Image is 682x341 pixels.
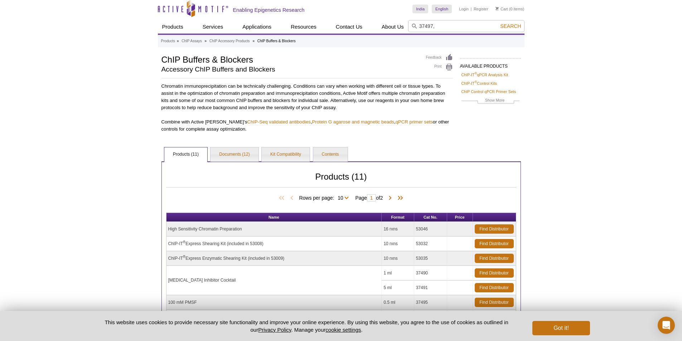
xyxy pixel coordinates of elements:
[474,6,488,11] a: Register
[382,222,414,237] td: 16 rxns
[414,213,447,222] th: Cat No.
[377,20,408,34] a: About Us
[475,268,514,278] a: Find Distributor
[166,251,382,266] td: ChIP-IT Express Enzymatic Shearing Kit (included in 53009)
[412,5,428,13] a: India
[475,224,514,234] a: Find Distributor
[209,38,250,44] a: ChIP Accessory Products
[459,6,469,11] a: Login
[262,147,310,162] a: Kit Compatibility
[382,237,414,251] td: 10 rxns
[475,254,514,263] a: Find Distributor
[475,80,477,84] sup: ®
[166,266,382,295] td: [MEDICAL_DATA] Inhibitor Cocktail
[161,66,419,73] h2: Accessory ChIP Buffers and Blockers
[166,213,382,222] th: Name
[166,222,382,237] td: High Sensitivity Chromatin Preparation
[414,281,447,295] td: 37491
[247,119,310,125] a: ChIP-Seq validated antibodies
[166,174,516,187] h2: Products (11)
[352,194,386,201] span: Page of
[475,298,514,307] a: Find Distributor
[408,20,524,32] input: Keyword, Cat. No.
[495,7,499,10] img: Your Cart
[161,54,419,64] h1: ChIP Buffers & Blockers
[382,295,414,310] td: 0.5 ml
[426,63,453,71] a: Print
[205,39,207,43] li: »
[299,194,352,201] span: Rows per page:
[471,5,472,13] li: |
[461,88,516,95] a: ChIP Control qPCR Primer Sets
[414,295,447,310] td: 37495
[414,310,447,325] td: 37496
[288,195,295,202] span: Previous Page
[257,39,296,43] li: ChIP Buffers & Blockers
[177,39,179,43] li: »
[161,83,453,111] p: Chromatin immunoprecipitation can be technically challenging. Conditions can vary when working wi...
[158,20,188,34] a: Products
[396,119,433,125] a: qPCR primer sets
[166,295,382,310] td: 100 mM PMSF
[394,195,405,202] span: Last Page
[382,213,414,222] th: Format
[166,237,382,251] td: ChIP-IT Express Shearing Kit (included in 53008)
[233,7,305,13] h2: Enabling Epigenetics Research
[312,119,394,125] a: Protein G agarose and magnetic beads
[658,317,675,334] div: Open Intercom Messenger
[166,310,382,325] td: Blocking Reagent AM1
[382,266,414,281] td: 1 ml
[460,58,521,71] h2: AVAILABLE PRODUCTS
[252,39,255,43] li: »
[414,237,447,251] td: 53032
[382,310,414,325] td: 0.1 ml
[325,327,361,333] button: cookie settings
[277,195,288,202] span: First Page
[414,266,447,281] td: 37490
[500,23,521,29] span: Search
[92,318,521,333] p: This website uses cookies to provide necessary site functionality and improve your online experie...
[211,147,258,162] a: Documents (12)
[183,240,185,244] sup: ®
[258,327,291,333] a: Privacy Policy
[461,97,519,105] a: Show More
[198,20,228,34] a: Services
[475,239,514,248] a: Find Distributor
[532,321,590,335] button: Got it!
[182,38,202,44] a: ChIP Assays
[286,20,321,34] a: Resources
[426,54,453,62] a: Feedback
[475,72,477,75] sup: ®
[382,281,414,295] td: 5 ml
[380,195,383,201] span: 2
[238,20,276,34] a: Applications
[164,147,207,162] a: Products (11)
[161,118,453,133] p: Combine with Active [PERSON_NAME]'s , , or other controls for complete assay optimization.
[161,38,175,44] a: Products
[382,251,414,266] td: 10 rxns
[461,80,497,87] a: ChIP-IT®Control Kits
[183,255,185,259] sup: ®
[498,23,523,29] button: Search
[495,5,524,13] li: (0 items)
[495,6,508,11] a: Cart
[447,213,473,222] th: Price
[313,147,348,162] a: Contents
[461,72,508,78] a: ChIP-IT®qPCR Analysis Kit
[414,222,447,237] td: 53046
[332,20,367,34] a: Contact Us
[475,283,514,292] a: Find Distributor
[432,5,452,13] a: English
[387,195,394,202] span: Next Page
[414,251,447,266] td: 53035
